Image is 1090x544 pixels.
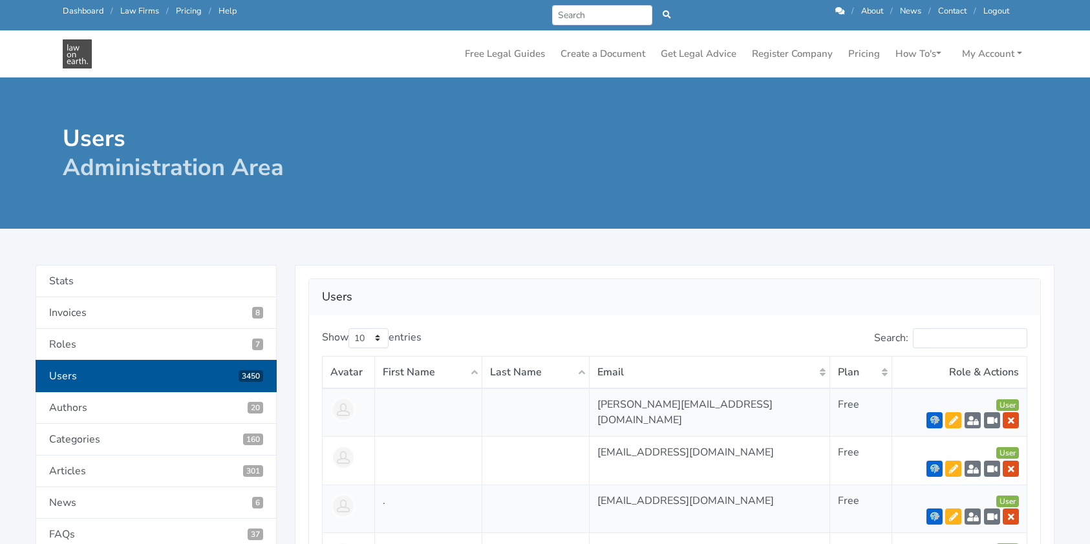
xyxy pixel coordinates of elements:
[590,485,829,533] td: [EMAIL_ADDRESS][DOMAIN_NAME]
[374,485,482,533] td: .
[843,41,885,67] a: Pricing
[243,465,263,477] span: 301
[209,5,211,17] span: /
[892,356,1027,388] th: Role &amp; Actions
[252,339,263,350] span: 7
[36,360,277,392] a: Users3450
[36,424,277,455] a: Categories160
[63,5,103,17] a: Dashboard
[996,496,1019,507] span: User
[166,5,169,17] span: /
[890,41,946,67] a: How To's
[120,5,159,17] a: Law Firms
[36,487,277,519] a: News
[243,434,263,445] span: 160
[219,5,237,17] a: Help
[590,388,829,437] td: [PERSON_NAME][EMAIL_ADDRESS][DOMAIN_NAME]
[63,152,284,183] span: Administration Area
[928,5,931,17] span: /
[555,41,650,67] a: Create a Document
[252,497,263,508] span: 6
[63,39,92,68] img: Law On Earth
[861,5,883,17] a: About
[176,5,202,17] a: Pricing
[552,5,652,25] input: Search
[900,5,921,17] a: News
[248,528,263,540] span: 37
[248,402,263,413] span: 20
[974,5,976,17] span: /
[829,356,892,388] th: Plan: activate to sort column ascending
[656,41,742,67] a: Get Legal Advice
[851,5,854,17] span: /
[996,399,1019,411] span: User
[36,265,277,297] a: Stats
[111,5,113,17] span: /
[747,41,838,67] a: Register Company
[36,297,277,329] a: Invoices8
[36,455,277,487] a: Articles
[890,5,893,17] span: /
[348,328,389,348] select: Showentries
[63,124,536,182] h1: Users
[323,356,375,388] th: Avatar
[996,447,1019,459] span: User
[829,437,892,485] td: Free
[239,370,263,382] span: 3450
[829,485,892,533] td: Free
[482,356,590,388] th: Last Name: activate to sort column ascending
[913,328,1027,348] input: Search:
[322,328,422,348] label: Show entries
[983,5,1009,17] a: Logout
[36,329,277,361] a: Roles7
[252,307,263,319] span: 8
[322,287,1027,308] h2: Users
[36,392,277,424] a: Authors20
[957,41,1027,67] a: My Account
[460,41,550,67] a: Free Legal Guides
[874,328,1027,348] label: Search:
[374,356,482,388] th: First Name: activate to sort column descending
[590,356,829,388] th: Email: activate to sort column ascending
[938,5,967,17] a: Contact
[590,437,829,485] td: [EMAIL_ADDRESS][DOMAIN_NAME]
[829,388,892,437] td: Free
